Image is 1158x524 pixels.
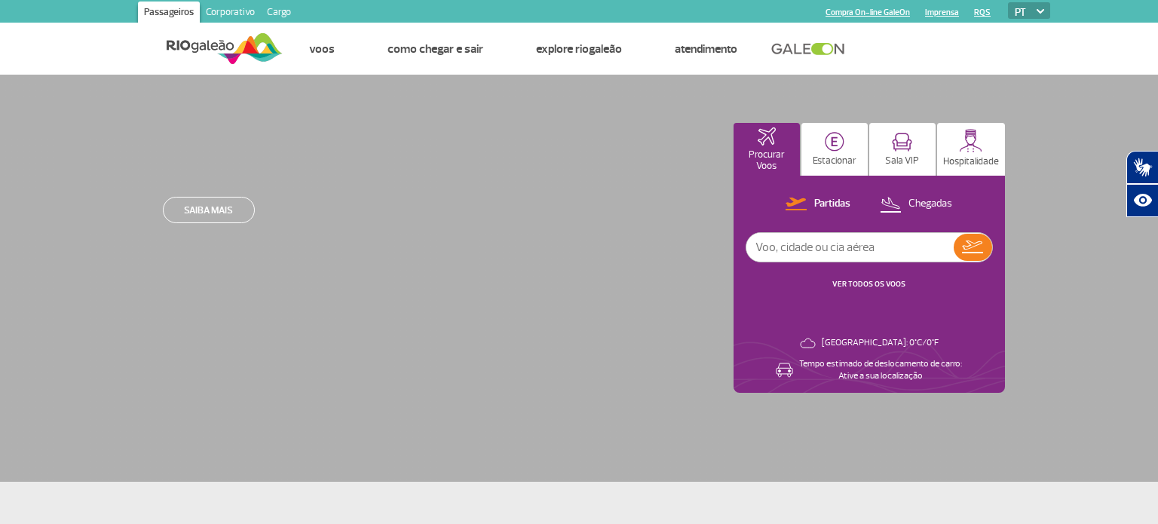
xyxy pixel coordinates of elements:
[801,123,868,176] button: Estacionar
[943,156,999,167] p: Hospitalidade
[536,41,622,57] a: Explore RIOgaleão
[885,155,919,167] p: Sala VIP
[826,8,910,17] a: Compra On-line GaleOn
[261,2,297,26] a: Cargo
[734,123,800,176] button: Procurar Voos
[974,8,991,17] a: RQS
[959,129,982,152] img: hospitality.svg
[875,195,957,214] button: Chegadas
[828,278,910,290] button: VER TODOS OS VOOS
[1126,151,1158,217] div: Plugin de acessibilidade da Hand Talk.
[1126,184,1158,217] button: Abrir recursos assistivos.
[892,133,912,152] img: vipRoom.svg
[163,197,255,223] a: Saiba mais
[937,123,1005,176] button: Hospitalidade
[869,123,936,176] button: Sala VIP
[822,337,939,349] p: [GEOGRAPHIC_DATA]: 0°C/0°F
[675,41,737,57] a: Atendimento
[825,132,844,152] img: carParkingHome.svg
[200,2,261,26] a: Corporativo
[814,197,850,211] p: Partidas
[832,279,905,289] a: VER TODOS OS VOOS
[746,233,954,262] input: Voo, cidade ou cia aérea
[908,197,952,211] p: Chegadas
[799,358,962,382] p: Tempo estimado de deslocamento de carro: Ative a sua localização
[741,149,792,172] p: Procurar Voos
[309,41,335,57] a: Voos
[388,41,483,57] a: Como chegar e sair
[781,195,855,214] button: Partidas
[925,8,959,17] a: Imprensa
[1126,151,1158,184] button: Abrir tradutor de língua de sinais.
[813,155,856,167] p: Estacionar
[758,127,776,146] img: airplaneHomeActive.svg
[138,2,200,26] a: Passageiros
